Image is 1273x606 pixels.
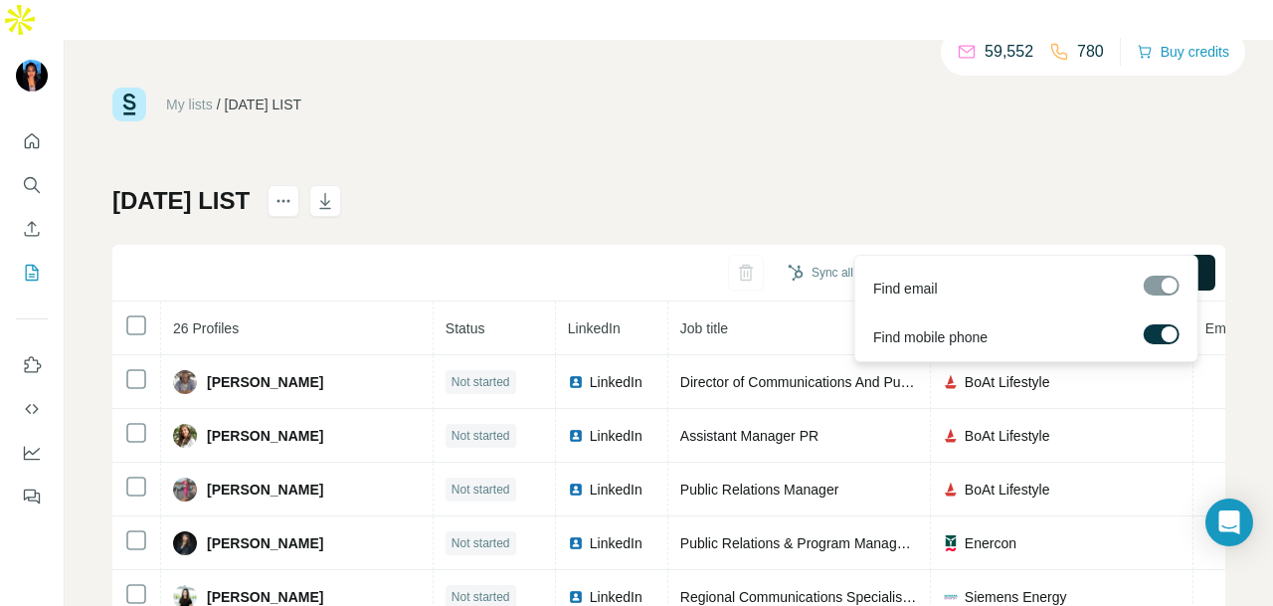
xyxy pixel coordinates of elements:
button: Use Surfe on LinkedIn [16,347,48,383]
div: [DATE] LIST [225,95,302,114]
span: Director of Communications And Public Relations [680,374,984,390]
img: LinkedIn logo [568,428,584,444]
p: 59,552 [985,40,1033,64]
span: BoAt Lifestyle [965,372,1050,392]
span: [PERSON_NAME] [207,426,323,446]
h1: [DATE] LIST [112,185,250,217]
button: actions [268,185,299,217]
span: Not started [452,534,510,552]
span: BoAt Lifestyle [965,480,1050,500]
img: LinkedIn logo [568,535,584,551]
span: Not started [452,588,510,606]
img: Avatar [173,424,197,448]
img: company-logo [943,482,959,498]
p: 780 [1077,40,1104,64]
span: Job title [680,320,728,336]
button: Enrich CSV [16,211,48,247]
div: Open Intercom Messenger [1205,499,1253,546]
img: Avatar [173,531,197,555]
img: Surfe Logo [112,88,146,121]
span: LinkedIn [590,426,642,446]
button: Search [16,167,48,203]
li: / [217,95,221,114]
span: Public Relations & Program Manager (APAC) [680,535,960,551]
span: LinkedIn [568,320,621,336]
span: Regional Communications Specialist, APAC [680,589,950,605]
button: Dashboard [16,435,48,471]
span: LinkedIn [590,372,642,392]
span: [PERSON_NAME] [207,533,323,553]
img: company-logo [943,589,959,605]
img: Avatar [173,370,197,394]
img: LinkedIn logo [568,589,584,605]
span: [PERSON_NAME] [207,372,323,392]
span: Public Relations Manager [680,482,839,498]
button: Quick start [16,123,48,159]
span: LinkedIn [590,480,642,500]
img: LinkedIn logo [568,482,584,498]
span: [PERSON_NAME] [207,480,323,500]
span: Enercon [965,533,1016,553]
button: Buy credits [1137,38,1229,66]
button: My lists [16,255,48,291]
span: Assistant Manager PR [680,428,818,444]
span: Not started [452,427,510,445]
button: Use Surfe API [16,391,48,427]
span: Not started [452,373,510,391]
span: Email [1205,320,1240,336]
button: Sync all to HubSpot (26) [774,258,955,288]
span: LinkedIn [590,533,642,553]
img: Avatar [173,478,197,502]
img: company-logo [943,428,959,444]
span: Find email [873,279,938,299]
button: Feedback [16,479,48,514]
a: My lists [166,97,213,112]
span: BoAt Lifestyle [965,426,1050,446]
img: Avatar [16,60,48,92]
img: company-logo [943,535,959,551]
img: LinkedIn logo [568,374,584,390]
span: Find mobile phone [873,327,988,347]
span: Status [446,320,485,336]
img: company-logo [943,374,959,390]
span: 26 Profiles [173,320,239,336]
span: Not started [452,481,510,499]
